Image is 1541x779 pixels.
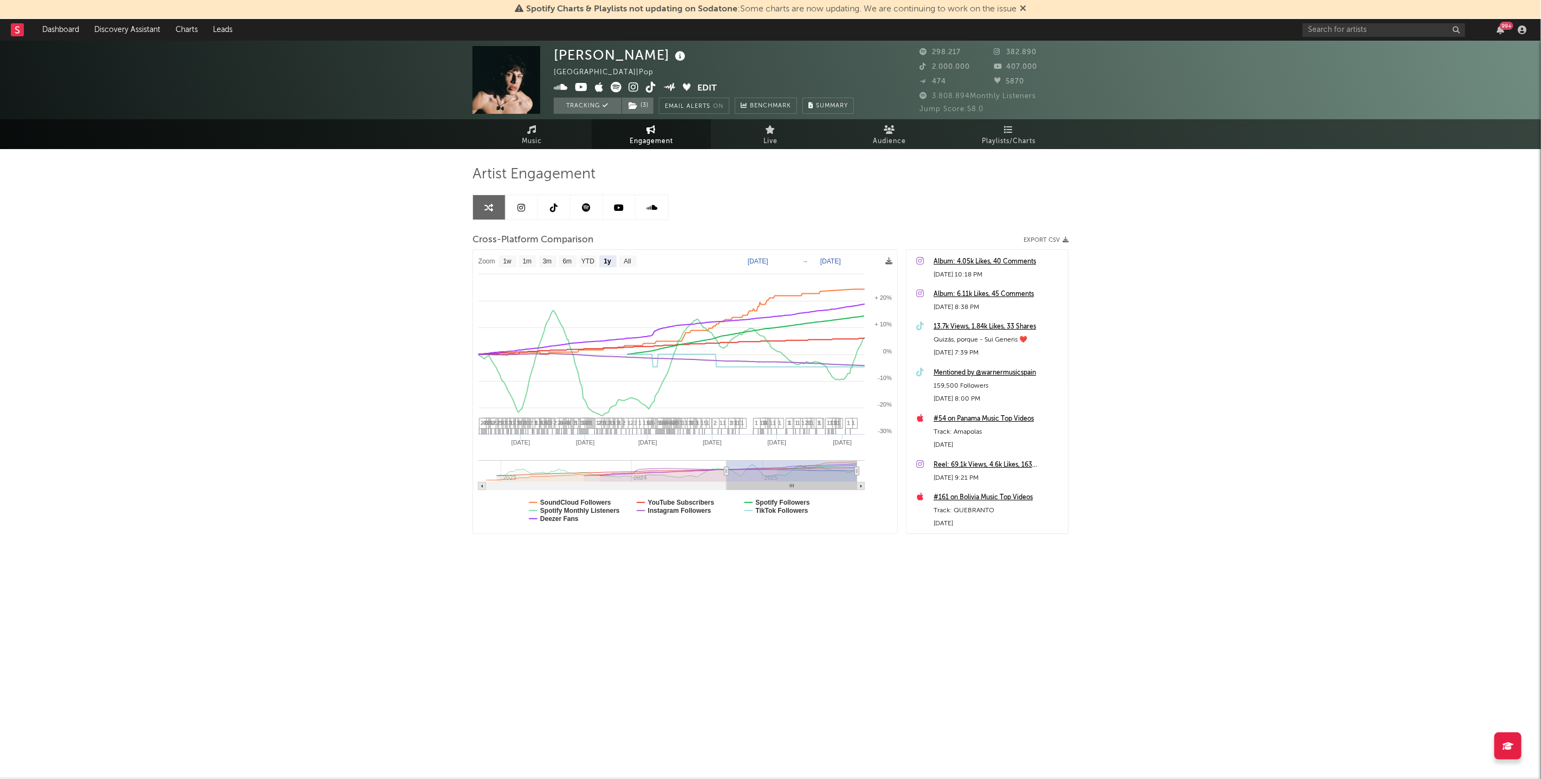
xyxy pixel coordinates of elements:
[920,93,1036,100] span: 3.808.894 Monthly Listeners
[706,420,709,426] span: 1
[808,420,812,426] span: 1
[787,420,791,426] span: 1
[741,420,744,426] span: 1
[503,258,512,266] text: 1w
[982,135,1036,148] span: Playlists/Charts
[801,420,805,426] span: 1
[797,420,800,426] span: 1
[563,258,572,266] text: 6m
[698,82,717,95] button: Edit
[805,420,808,426] span: 2
[596,420,599,426] span: 1
[934,491,1063,504] a: #161 on Bolivia Music Top Videos
[704,420,707,426] span: 5
[934,413,1063,426] a: #54 on Panama Music Top Videos
[720,420,723,426] span: 1
[934,333,1063,346] div: Quizás, porque - Sui Generis ❤️
[534,420,537,426] span: 1
[701,420,704,426] span: 1
[638,439,657,446] text: [DATE]
[811,420,814,426] span: 1
[820,257,841,265] text: [DATE]
[627,420,631,426] span: 1
[522,135,542,148] span: Music
[554,98,621,114] button: Tracking
[548,420,552,426] span: 3
[735,98,797,114] a: Benchmark
[668,420,671,426] span: 4
[558,420,561,426] span: 2
[875,321,892,327] text: + 10%
[526,5,737,14] span: Spotify Charts & Playlists not updating on Sodatone
[711,119,830,149] a: Live
[623,420,626,426] span: 2
[540,507,620,514] text: Spotify Monthly Listeners
[472,234,593,247] span: Cross-Platform Comparison
[638,420,642,426] span: 1
[496,420,500,426] span: 2
[723,420,726,426] span: 1
[504,420,507,426] span: 1
[598,420,601,426] span: 2
[688,420,691,426] span: 1
[581,258,594,266] text: YTD
[802,257,808,265] text: →
[748,257,768,265] text: [DATE]
[934,268,1063,281] div: [DATE] 10:18 PM
[539,420,542,426] span: 1
[737,420,740,426] span: 1
[934,517,1063,530] div: [DATE]
[778,420,781,426] span: 1
[579,420,582,426] span: 1
[934,379,1063,392] div: 159,500 Followers
[554,420,557,426] span: 2
[827,420,830,426] span: 1
[920,63,970,70] span: 2.000.000
[1303,23,1465,37] input: Search for artists
[934,366,1063,379] a: Mentioned by @warnermusicspain
[612,420,615,426] span: 1
[920,78,946,85] span: 474
[529,420,533,426] span: 2
[837,420,840,426] span: 1
[769,420,773,426] span: 1
[817,420,820,426] span: 1
[481,420,484,426] span: 2
[714,420,717,426] span: 2
[934,288,1063,301] a: Album: 6.11k Likes, 45 Comments
[679,420,683,426] span: 1
[616,420,619,426] span: 1
[168,19,205,41] a: Charts
[713,104,723,110] em: On
[1024,237,1069,243] button: Export CSV
[512,420,515,426] span: 1
[543,420,546,426] span: 3
[657,420,661,426] span: 5
[873,135,907,148] span: Audience
[878,401,892,408] text: -20%
[630,135,673,148] span: Engagement
[543,258,552,266] text: 3m
[767,439,786,446] text: [DATE]
[648,499,715,506] text: YouTube Subscribers
[703,439,722,446] text: [DATE]
[508,420,511,426] span: 2
[516,420,520,426] span: 1
[729,420,733,426] span: 1
[492,420,495,426] span: 2
[934,472,1063,485] div: [DATE] 9:21 PM
[830,119,949,149] a: Audience
[934,459,1063,472] div: Reel: 69.1k Views, 4.6k Likes, 163 Comments
[540,515,579,523] text: Deezer Fans
[573,420,576,426] span: 1
[1500,22,1513,30] div: 99 +
[659,98,729,114] button: Email AlertsOn
[934,255,1063,268] a: Album: 4.05k Likes, 40 Comments
[500,420,503,426] span: 1
[795,420,798,426] span: 1
[601,420,605,426] span: 1
[563,420,566,426] span: 4
[35,19,87,41] a: Dashboard
[878,375,892,381] text: -10%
